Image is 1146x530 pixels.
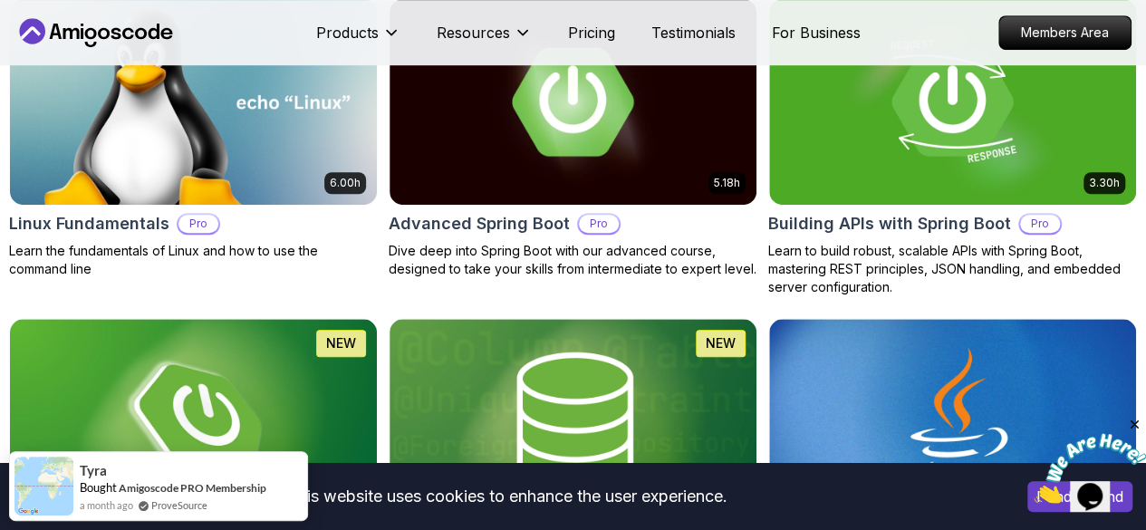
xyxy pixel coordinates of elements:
[389,211,570,236] h2: Advanced Spring Boot
[119,481,266,495] a: Amigoscode PRO Membership
[326,334,356,352] p: NEW
[9,242,378,278] p: Learn the fundamentals of Linux and how to use the command line
[14,477,1000,516] div: This website uses cookies to enhance the user experience.
[80,463,107,478] span: Tyra
[330,176,361,190] p: 6.00h
[769,319,1136,525] img: Java for Beginners card
[9,211,169,236] h2: Linux Fundamentals
[316,22,400,58] button: Products
[437,22,510,43] p: Resources
[316,22,379,43] p: Products
[389,242,757,278] p: Dive deep into Spring Boot with our advanced course, designed to take your skills from intermedia...
[1027,481,1132,512] button: Accept cookies
[10,319,377,525] img: Spring Boot for Beginners card
[568,22,615,43] a: Pricing
[80,480,117,495] span: Bought
[579,215,619,233] p: Pro
[151,497,207,513] a: ProveSource
[80,497,133,513] span: a month ago
[772,22,861,43] a: For Business
[178,215,218,233] p: Pro
[1020,215,1060,233] p: Pro
[14,457,73,516] img: provesource social proof notification image
[714,176,740,190] p: 5.18h
[706,334,736,352] p: NEW
[1089,176,1120,190] p: 3.30h
[651,22,736,43] a: Testimonials
[768,242,1137,296] p: Learn to build robust, scalable APIs with Spring Boot, mastering REST principles, JSON handling, ...
[437,22,532,58] button: Resources
[998,15,1132,50] a: Members Area
[768,211,1011,236] h2: Building APIs with Spring Boot
[1034,417,1146,503] iframe: chat widget
[390,319,756,525] img: Spring Data JPA card
[999,16,1131,49] p: Members Area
